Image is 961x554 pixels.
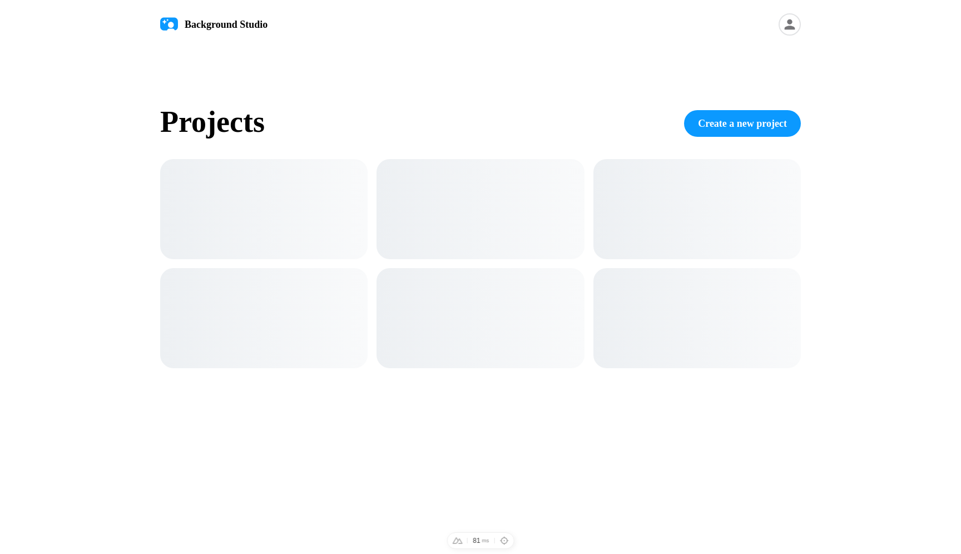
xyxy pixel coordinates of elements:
[684,110,801,137] button: Create a new project
[160,107,265,137] h1: Projects
[160,16,178,33] img: logo
[698,116,787,131] span: Create a new project
[185,17,268,32] span: Background Studio
[160,16,268,33] a: Background Studio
